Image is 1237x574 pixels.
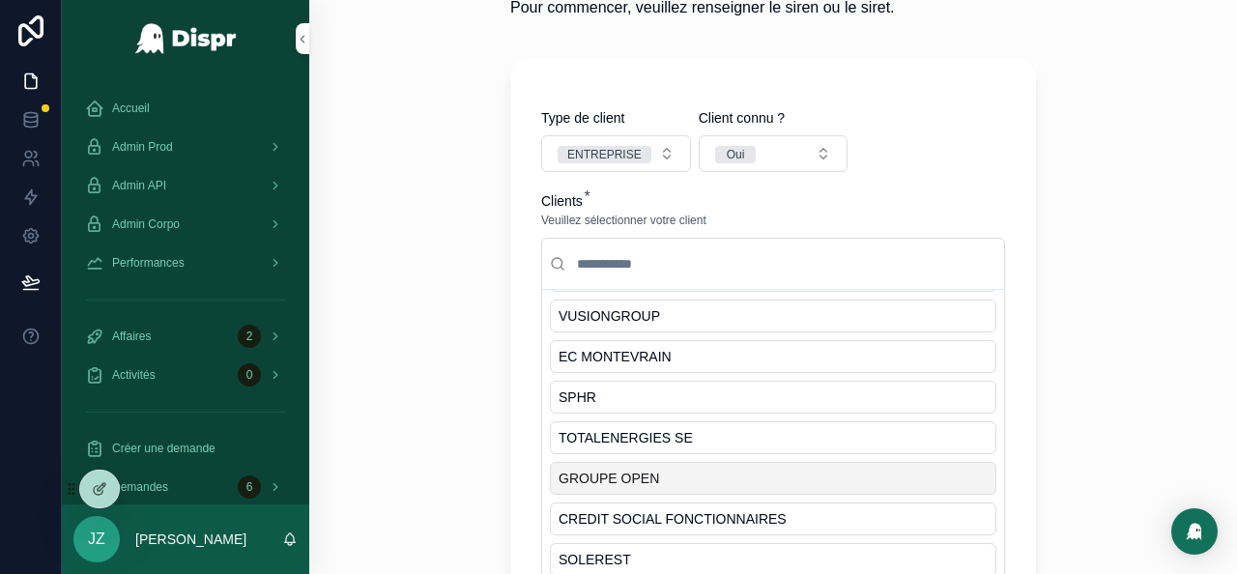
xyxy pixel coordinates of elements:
[73,168,298,203] a: Admin API
[559,306,660,326] span: VUSIONGROUP
[1171,508,1218,555] div: Open Intercom Messenger
[112,216,180,232] span: Admin Corpo
[699,110,786,126] span: Client connu ?
[112,178,166,193] span: Admin API
[238,363,261,387] div: 0
[541,193,583,209] span: Clients
[541,135,691,172] button: Select Button
[134,23,238,54] img: App logo
[88,528,105,551] span: JZ
[559,469,659,488] span: GROUPE OPEN
[135,530,246,549] p: [PERSON_NAME]
[73,431,298,466] a: Créer une demande
[73,129,298,164] a: Admin Prod
[727,146,745,163] div: Oui
[112,329,151,344] span: Affaires
[559,550,631,569] span: SOLEREST
[112,367,156,383] span: Activités
[112,441,216,456] span: Créer une demande
[73,91,298,126] a: Accueil
[73,245,298,280] a: Performances
[112,139,173,155] span: Admin Prod
[559,387,596,407] span: SPHR
[73,470,298,504] a: Demandes6
[112,479,168,495] span: Demandes
[238,325,261,348] div: 2
[112,255,185,271] span: Performances
[567,146,642,163] div: ENTREPRISE
[62,77,309,504] div: scrollable content
[541,213,706,228] span: Veuillez sélectionner votre client
[73,207,298,242] a: Admin Corpo
[73,319,298,354] a: Affaires2
[238,475,261,499] div: 6
[559,428,693,447] span: TOTALENERGIES SE
[699,135,849,172] button: Select Button
[112,100,150,116] span: Accueil
[559,509,787,529] span: CREDIT SOCIAL FONCTIONNAIRES
[541,110,624,126] span: Type de client
[73,358,298,392] a: Activités0
[559,347,672,366] span: EC MONTEVRAIN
